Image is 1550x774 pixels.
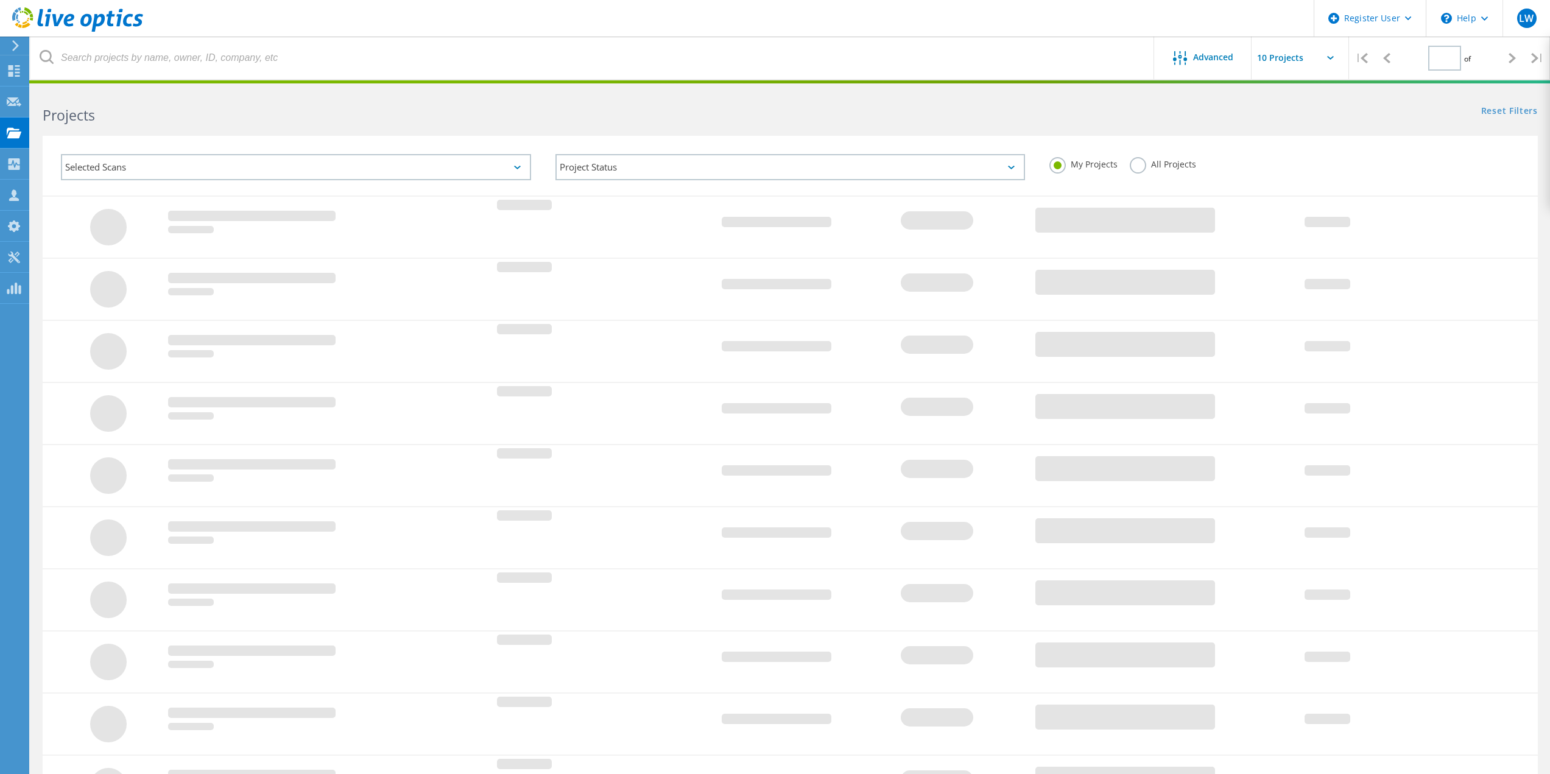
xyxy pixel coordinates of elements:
[30,37,1155,79] input: Search projects by name, owner, ID, company, etc
[1481,107,1538,117] a: Reset Filters
[43,105,95,125] b: Projects
[1193,53,1233,62] span: Advanced
[1049,157,1118,169] label: My Projects
[1349,37,1374,80] div: |
[1525,37,1550,80] div: |
[555,154,1026,180] div: Project Status
[61,154,531,180] div: Selected Scans
[12,26,143,34] a: Live Optics Dashboard
[1441,13,1452,24] svg: \n
[1464,54,1471,64] span: of
[1130,157,1196,169] label: All Projects
[1519,13,1534,23] span: LW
